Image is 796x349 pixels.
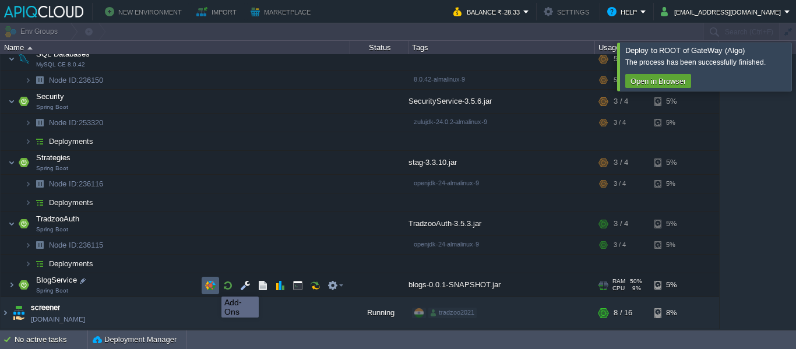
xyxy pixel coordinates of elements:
[35,50,91,58] a: SQL DatabasesMySQL CE 8.0.42
[614,47,628,70] div: 5 / 6
[224,298,256,316] div: Add-Ons
[48,240,105,250] span: 236115
[16,90,32,113] img: AMDAwAAAACH5BAEAAAAALAAAAAABAAEAAAICRAEAOw==
[49,179,79,188] span: Node ID:
[408,212,595,235] div: TradzooAuth-3.5.3.jar
[48,259,95,269] a: Deployments
[196,5,240,19] button: Import
[414,118,487,125] span: zulujdk-24.0.2-almalinux-9
[8,212,15,235] img: AMDAwAAAACH5BAEAAAAALAAAAAABAAEAAAICRAEAOw==
[414,179,479,186] span: openjdk-24-almalinux-9
[612,285,625,292] span: CPU
[654,90,692,113] div: 5%
[48,75,105,85] span: 236150
[35,214,81,223] a: TradzooAuthSpring Boot
[35,91,66,101] span: Security
[35,214,81,224] span: TradzooAuth
[654,212,692,235] div: 5%
[24,71,31,89] img: AMDAwAAAACH5BAEAAAAALAAAAAABAAEAAAICRAEAOw==
[48,179,105,189] span: 236116
[16,151,32,174] img: AMDAwAAAACH5BAEAAAAALAAAAAABAAEAAAICRAEAOw==
[15,330,87,349] div: No active tasks
[31,71,48,89] img: AMDAwAAAACH5BAEAAAAALAAAAAABAAEAAAICRAEAOw==
[8,90,15,113] img: AMDAwAAAACH5BAEAAAAALAAAAAABAAEAAAICRAEAOw==
[251,5,314,19] button: Marketplace
[93,334,177,346] button: Deployment Manager
[31,255,48,273] img: AMDAwAAAACH5BAEAAAAALAAAAAABAAEAAAICRAEAOw==
[48,118,105,128] a: Node ID:253320
[24,255,31,273] img: AMDAwAAAACH5BAEAAAAALAAAAAABAAEAAAICRAEAOw==
[544,5,593,19] button: Settings
[105,5,185,19] button: New Environment
[16,212,32,235] img: AMDAwAAAACH5BAEAAAAALAAAAAABAAEAAAICRAEAOw==
[24,193,31,211] img: AMDAwAAAACH5BAEAAAAALAAAAAABAAEAAAICRAEAOw==
[625,46,745,55] span: Deploy to ROOT of GateWay (Algo)
[1,41,350,54] div: Name
[24,236,31,254] img: AMDAwAAAACH5BAEAAAAALAAAAAABAAEAAAICRAEAOw==
[614,297,632,329] div: 8 / 16
[614,212,628,235] div: 3 / 4
[8,273,15,297] img: AMDAwAAAACH5BAEAAAAALAAAAAABAAEAAAICRAEAOw==
[36,165,68,172] span: Spring Boot
[31,193,48,211] img: AMDAwAAAACH5BAEAAAAALAAAAAABAAEAAAICRAEAOw==
[36,226,68,233] span: Spring Boot
[414,241,479,248] span: openjdk-24-almalinux-9
[48,118,105,128] span: 253320
[350,297,408,329] div: Running
[409,41,594,54] div: Tags
[35,153,72,163] span: Strategies
[596,41,718,54] div: Usage
[654,151,692,174] div: 5%
[1,297,10,329] img: AMDAwAAAACH5BAEAAAAALAAAAAABAAEAAAICRAEAOw==
[8,151,15,174] img: AMDAwAAAACH5BAEAAAAALAAAAAABAAEAAAICRAEAOw==
[24,114,31,132] img: AMDAwAAAACH5BAEAAAAALAAAAAABAAEAAAICRAEAOw==
[31,175,48,193] img: AMDAwAAAACH5BAEAAAAALAAAAAABAAEAAAICRAEAOw==
[24,132,31,150] img: AMDAwAAAACH5BAEAAAAALAAAAAABAAEAAAICRAEAOw==
[351,41,408,54] div: Status
[629,285,641,292] span: 9%
[654,114,692,132] div: 5%
[654,297,692,329] div: 8%
[27,47,33,50] img: AMDAwAAAACH5BAEAAAAALAAAAAABAAEAAAICRAEAOw==
[614,175,626,193] div: 3 / 4
[654,236,692,254] div: 5%
[414,76,465,83] span: 8.0.42-almalinux-9
[4,6,83,17] img: APIQCloud
[630,278,642,285] span: 50%
[627,76,689,86] button: Open in Browser
[35,92,66,101] a: SecuritySpring Boot
[49,76,79,84] span: Node ID:
[49,118,79,127] span: Node ID:
[408,90,595,113] div: SecurityService-3.5.6.jar
[408,151,595,174] div: stag-3.3.10.jar
[8,47,15,70] img: AMDAwAAAACH5BAEAAAAALAAAAAABAAEAAAICRAEAOw==
[654,175,692,193] div: 5%
[16,47,32,70] img: AMDAwAAAACH5BAEAAAAALAAAAAABAAEAAAICRAEAOw==
[614,114,626,132] div: 3 / 4
[654,273,692,297] div: 5%
[661,5,784,19] button: [EMAIL_ADDRESS][DOMAIN_NAME]
[31,236,48,254] img: AMDAwAAAACH5BAEAAAAALAAAAAABAAEAAAICRAEAOw==
[614,236,626,254] div: 3 / 4
[428,308,477,318] div: tradzoo2021
[36,104,68,111] span: Spring Boot
[48,179,105,189] a: Node ID:236116
[614,90,628,113] div: 3 / 4
[48,136,95,146] a: Deployments
[614,71,626,89] div: 5 / 6
[24,175,31,193] img: AMDAwAAAACH5BAEAAAAALAAAAAABAAEAAAICRAEAOw==
[31,114,48,132] img: AMDAwAAAACH5BAEAAAAALAAAAAABAAEAAAICRAEAOw==
[49,241,79,249] span: Node ID:
[612,278,625,285] span: RAM
[48,75,105,85] a: Node ID:236150
[16,273,32,297] img: AMDAwAAAACH5BAEAAAAALAAAAAABAAEAAAICRAEAOw==
[35,276,79,284] a: BlogServiceSpring Boot
[48,198,95,207] a: Deployments
[625,58,788,67] div: The process has been successfully finished.
[453,5,523,19] button: Balance ₹-28.33
[614,151,628,174] div: 3 / 4
[31,132,48,150] img: AMDAwAAAACH5BAEAAAAALAAAAAABAAEAAAICRAEAOw==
